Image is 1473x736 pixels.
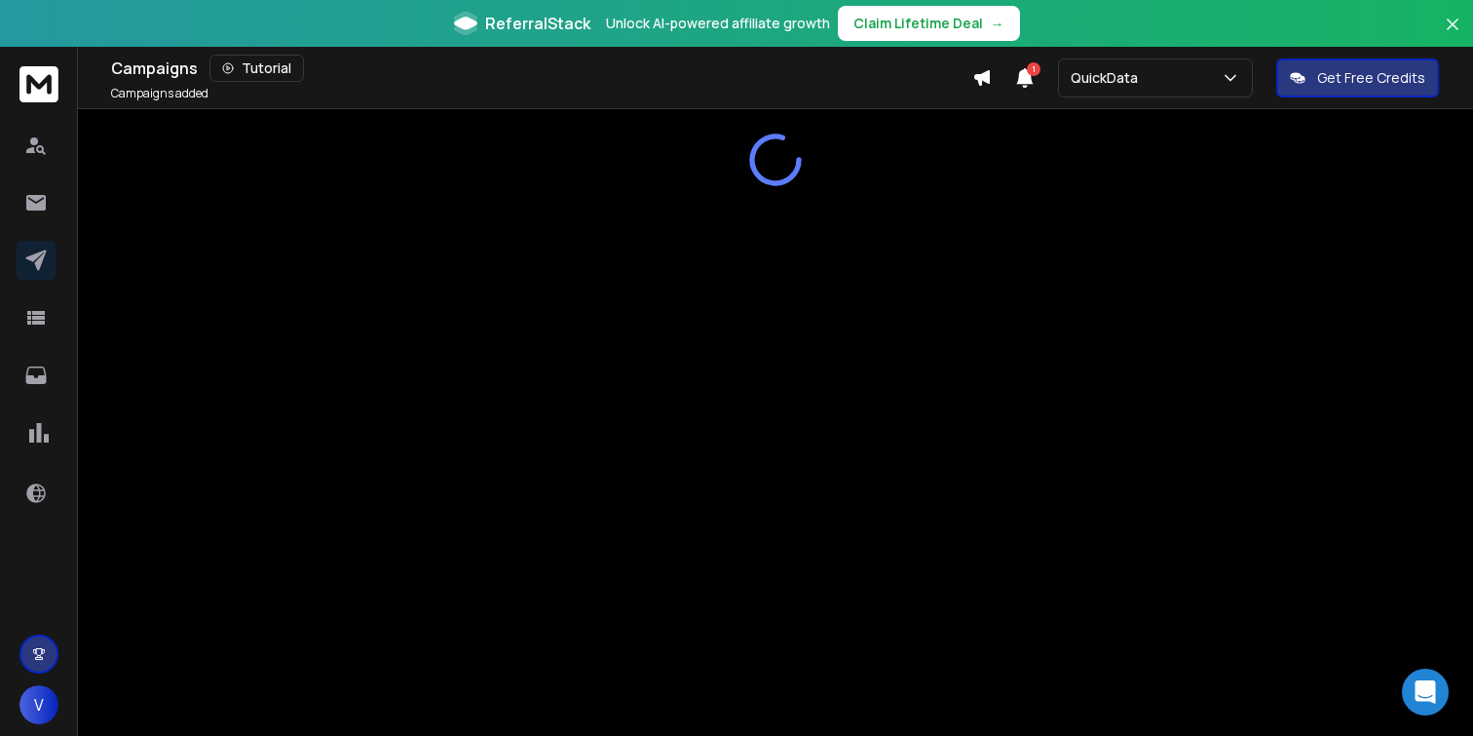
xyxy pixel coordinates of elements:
div: Campaigns [111,55,972,82]
div: Open Intercom Messenger [1402,669,1449,716]
button: Close banner [1440,12,1465,58]
p: Unlock AI-powered affiliate growth [606,14,830,33]
button: Claim Lifetime Deal→ [838,6,1020,41]
span: → [991,14,1004,33]
button: Get Free Credits [1276,58,1439,97]
p: QuickData [1071,68,1146,88]
button: V [19,685,58,724]
span: ReferralStack [485,12,590,35]
p: Get Free Credits [1317,68,1425,88]
span: 1 [1027,62,1040,76]
p: Campaigns added [111,86,208,101]
button: Tutorial [209,55,304,82]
